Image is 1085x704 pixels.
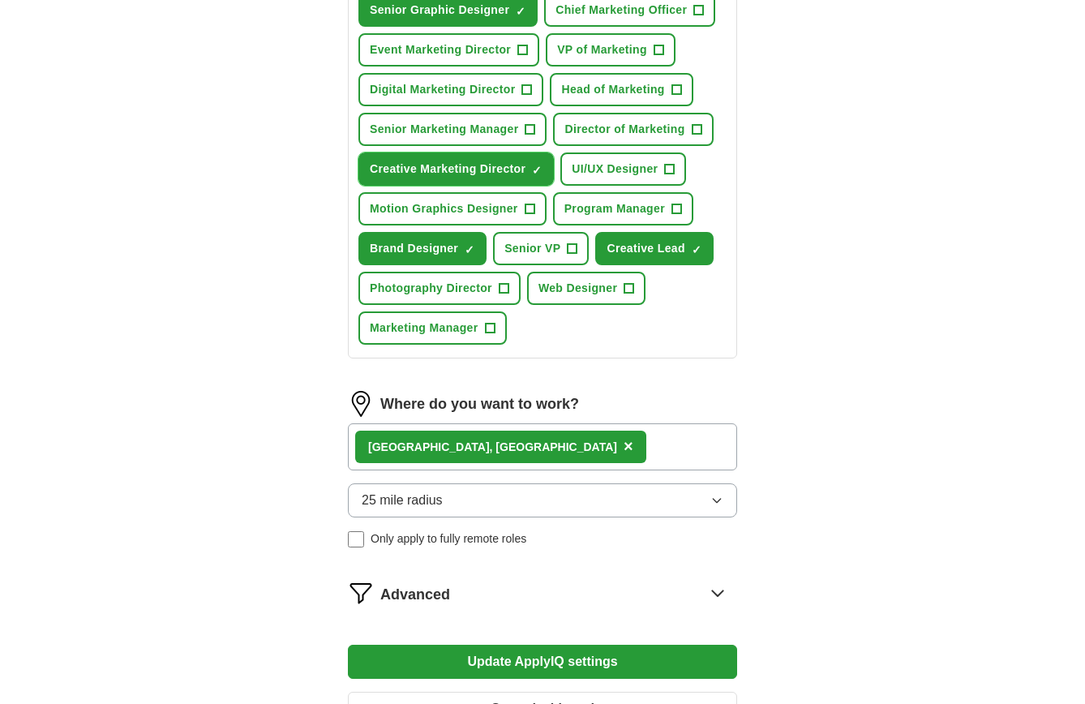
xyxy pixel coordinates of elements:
span: Program Manager [564,200,665,217]
span: Senior Graphic Designer [370,2,509,19]
span: 25 mile radius [362,491,443,510]
button: Creative Marketing Director✓ [358,152,554,186]
button: Senior VP [493,232,589,265]
button: Senior Marketing Manager [358,113,547,146]
span: Chief Marketing Officer [555,2,687,19]
span: Only apply to fully remote roles [371,530,526,547]
button: Head of Marketing [550,73,693,106]
label: Where do you want to work? [380,393,579,415]
button: VP of Marketing [546,33,675,67]
span: Senior Marketing Manager [370,121,518,138]
span: Head of Marketing [561,81,664,98]
span: ✓ [465,243,474,256]
span: Senior VP [504,240,560,257]
span: UI/UX Designer [572,161,658,178]
span: Director of Marketing [564,121,684,138]
span: Advanced [380,584,450,606]
span: Brand Designer [370,240,458,257]
button: Digital Marketing Director [358,73,543,106]
span: Photography Director [370,280,492,297]
span: Digital Marketing Director [370,81,515,98]
button: Motion Graphics Designer [358,192,547,225]
span: ✓ [516,5,525,18]
img: filter [348,580,374,606]
span: Creative Marketing Director [370,161,525,178]
span: Web Designer [538,280,617,297]
button: Web Designer [527,272,645,305]
button: Event Marketing Director [358,33,539,67]
button: Creative Lead✓ [595,232,713,265]
span: ✓ [532,164,542,177]
button: Brand Designer✓ [358,232,487,265]
span: × [624,437,633,455]
button: Photography Director [358,272,521,305]
span: Motion Graphics Designer [370,200,518,217]
span: ✓ [692,243,701,256]
button: Update ApplyIQ settings [348,645,737,679]
span: Event Marketing Director [370,41,511,58]
button: Program Manager [553,192,693,225]
button: 25 mile radius [348,483,737,517]
img: location.png [348,391,374,417]
button: Marketing Manager [358,311,507,345]
button: UI/UX Designer [560,152,686,186]
span: Creative Lead [607,240,684,257]
input: Only apply to fully remote roles [348,531,364,547]
span: Marketing Manager [370,320,478,337]
div: [GEOGRAPHIC_DATA], [GEOGRAPHIC_DATA] [368,439,617,456]
button: × [624,435,633,459]
button: Director of Marketing [553,113,713,146]
span: VP of Marketing [557,41,647,58]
